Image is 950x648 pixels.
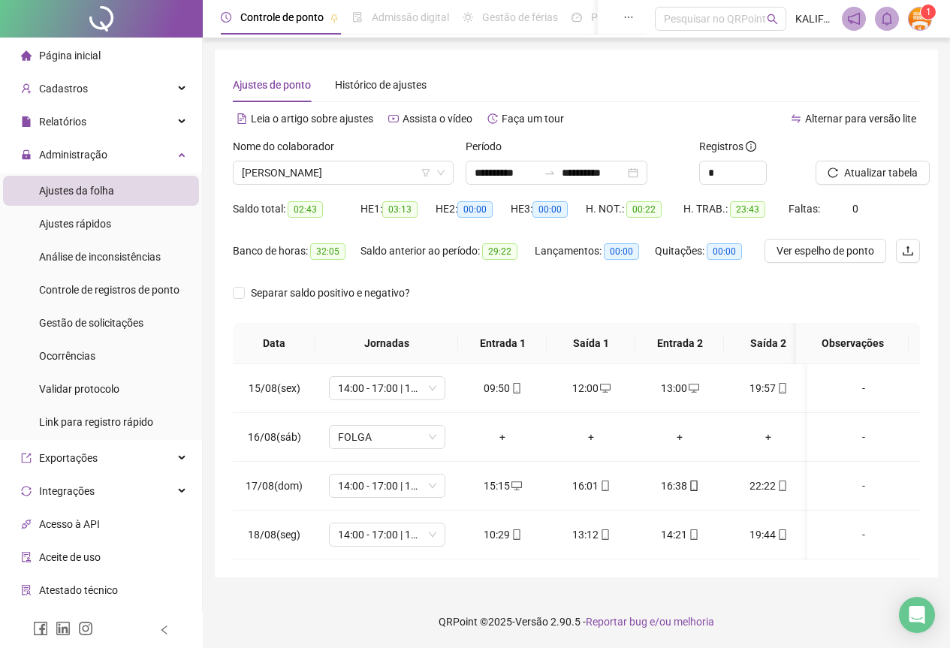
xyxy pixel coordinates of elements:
span: Registros [699,138,756,155]
span: 00:00 [604,243,639,260]
th: Saída 2 [724,323,813,364]
span: facebook [33,621,48,636]
span: 00:00 [532,201,568,218]
span: desktop [687,383,699,393]
div: + [559,429,623,445]
th: Data [233,323,315,364]
span: linkedin [56,621,71,636]
span: mobile [510,383,522,393]
div: 22:22 [736,478,801,494]
span: 14:00 - 17:00 | 18:00 - 22:00 [338,523,436,546]
span: left [159,625,170,635]
span: Ver espelho de ponto [777,243,874,259]
span: Gestão de férias [482,11,558,23]
span: info-circle [746,141,756,152]
span: Controle de registros de ponto [39,284,179,296]
sup: Atualize o seu contato no menu Meus Dados [921,5,936,20]
span: sync [21,486,32,496]
span: home [21,50,32,61]
span: down [436,168,445,177]
span: bell [880,12,894,26]
div: 09:50 [470,380,535,396]
th: Entrada 2 [635,323,724,364]
span: Painel do DP [591,11,650,23]
span: Histórico de ajustes [335,79,427,91]
span: Alternar para versão lite [805,113,916,125]
span: mobile [687,529,699,540]
span: Exportações [39,452,98,464]
div: Saldo anterior ao período: [360,243,535,260]
span: desktop [599,383,611,393]
div: HE 2: [436,200,511,218]
div: + [470,429,535,445]
span: Ajustes de ponto [233,79,311,91]
div: 14:21 [647,526,712,543]
span: mobile [687,481,699,491]
span: history [487,113,498,124]
span: Controle de ponto [240,11,324,23]
span: Observações [808,335,897,351]
span: swap-right [544,167,556,179]
span: Aceite de uso [39,551,101,563]
span: 15/08(sex) [249,382,300,394]
span: clock-circle [221,12,231,23]
span: instagram [78,621,93,636]
div: H. NOT.: [586,200,683,218]
button: Atualizar tabela [816,161,930,185]
div: 13:12 [559,526,623,543]
span: mobile [599,529,611,540]
span: Validar protocolo [39,383,119,395]
span: api [21,519,32,529]
div: - [819,478,908,494]
div: - [819,526,908,543]
span: Admissão digital [372,11,449,23]
div: Quitações: [655,243,760,260]
span: 14:00 - 17:00 | 18:00 - 22:00 [338,377,436,399]
span: Cadastros [39,83,88,95]
span: filter [421,168,430,177]
span: 0 [852,203,858,215]
span: Reportar bug e/ou melhoria [586,616,714,628]
span: to [544,167,556,179]
img: 73852 [909,8,931,30]
th: Saída 1 [547,323,635,364]
div: Saldo total: [233,200,360,218]
span: upload [902,245,914,257]
th: Observações [796,323,909,364]
div: 12:00 [559,380,623,396]
div: + [647,429,712,445]
div: + [736,429,801,445]
div: Open Intercom Messenger [899,597,935,633]
span: youtube [388,113,399,124]
span: file-text [237,113,247,124]
span: Leia o artigo sobre ajustes [251,113,373,125]
div: Banco de horas: [233,243,360,260]
span: mobile [776,383,788,393]
span: solution [21,585,32,595]
th: Jornadas [315,323,458,364]
span: notification [847,12,861,26]
footer: QRPoint © 2025 - 2.90.5 - [203,595,950,648]
span: Ocorrências [39,350,95,362]
span: reload [828,167,838,178]
span: mobile [599,481,611,491]
span: desktop [510,481,522,491]
span: Ajustes rápidos [39,218,111,230]
div: HE 1: [360,200,436,218]
span: Separar saldo positivo e negativo? [245,285,416,301]
span: 32:05 [310,243,345,260]
div: - [819,380,908,396]
span: dashboard [572,12,582,23]
div: H. TRAB.: [683,200,789,218]
span: sun [463,12,473,23]
span: Acesso à API [39,518,100,530]
span: file [21,116,32,127]
span: 17/08(dom) [246,480,303,492]
div: - [819,429,908,445]
div: 10:29 [470,526,535,543]
span: 23:43 [730,201,765,218]
span: 00:00 [457,201,493,218]
th: Entrada 1 [458,323,547,364]
div: 15:15 [470,478,535,494]
span: 29:22 [482,243,517,260]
